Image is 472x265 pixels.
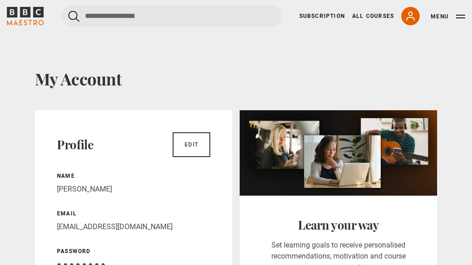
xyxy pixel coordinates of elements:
h2: Profile [57,137,93,152]
a: Edit [173,132,210,157]
svg: BBC Maestro [7,7,44,25]
input: Search [61,5,281,27]
p: Name [57,172,210,180]
button: Toggle navigation [431,12,465,21]
a: Subscription [299,12,345,20]
h1: My Account [35,69,437,88]
p: Email [57,209,210,218]
button: Submit the search query [68,11,79,22]
a: All Courses [352,12,394,20]
p: [PERSON_NAME] [57,184,210,195]
p: [EMAIL_ADDRESS][DOMAIN_NAME] [57,221,210,232]
p: Password [57,247,210,255]
h2: Learn your way [262,218,415,232]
